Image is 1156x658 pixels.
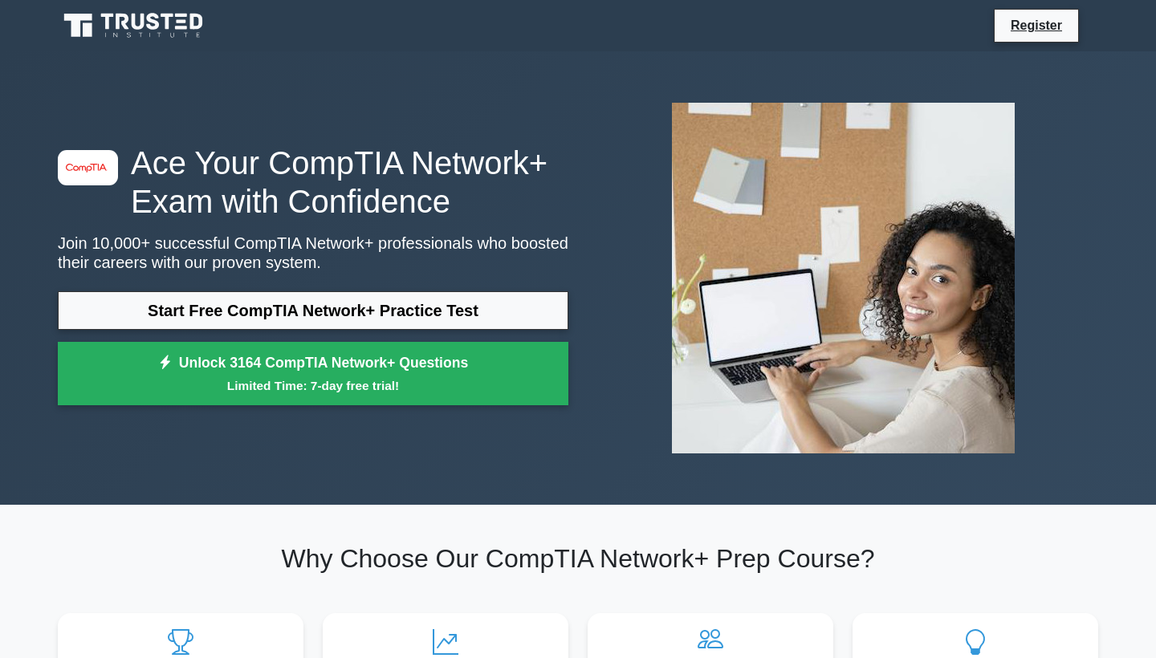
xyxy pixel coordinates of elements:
[1001,15,1072,35] a: Register
[58,543,1098,574] h2: Why Choose Our CompTIA Network+ Prep Course?
[58,342,568,406] a: Unlock 3164 CompTIA Network+ QuestionsLimited Time: 7-day free trial!
[58,234,568,272] p: Join 10,000+ successful CompTIA Network+ professionals who boosted their careers with our proven ...
[58,291,568,330] a: Start Free CompTIA Network+ Practice Test
[58,144,568,221] h1: Ace Your CompTIA Network+ Exam with Confidence
[78,376,548,395] small: Limited Time: 7-day free trial!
